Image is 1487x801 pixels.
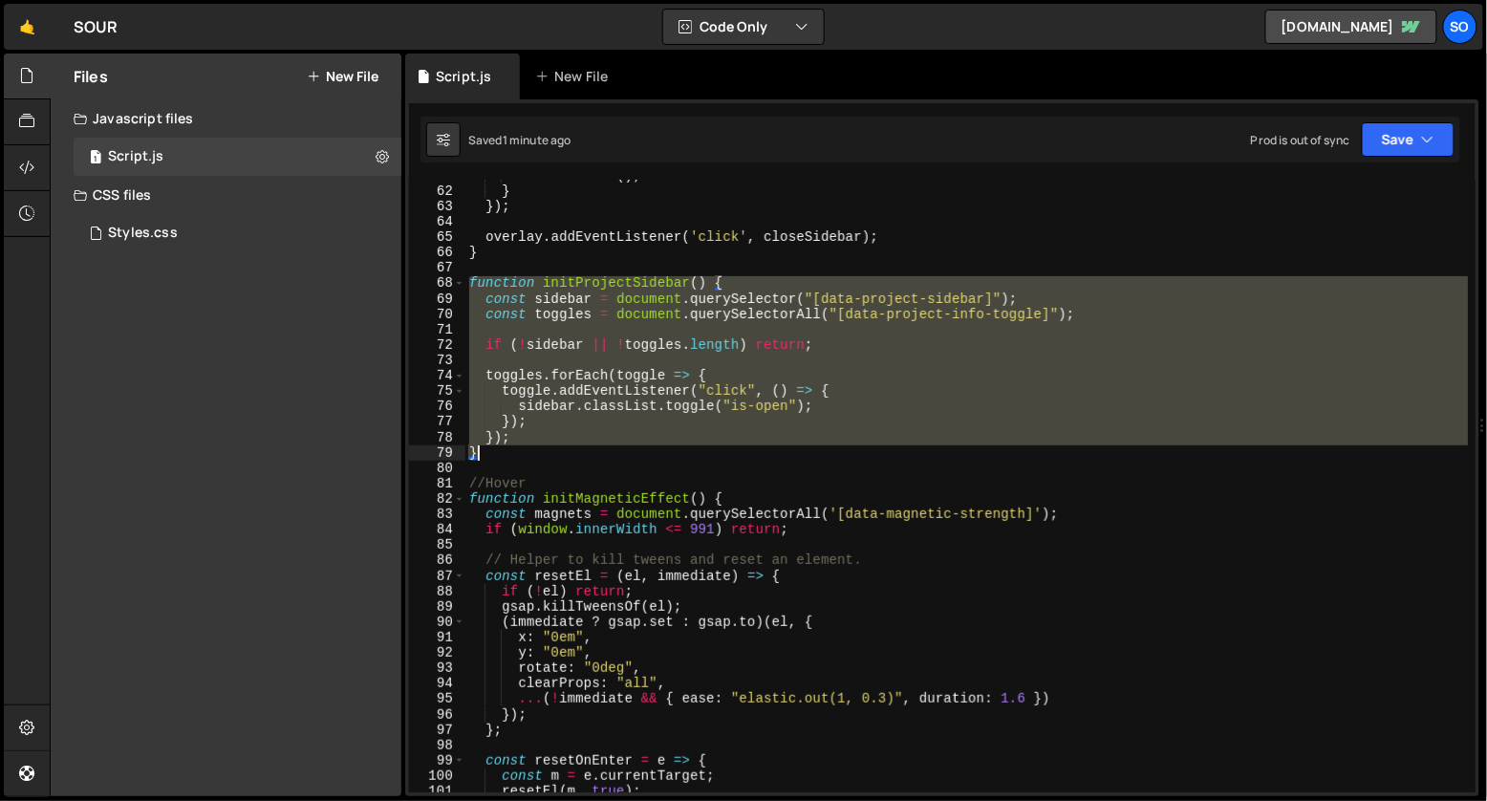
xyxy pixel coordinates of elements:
[90,151,101,166] span: 1
[409,184,465,199] div: 62
[409,615,465,630] div: 90
[409,491,465,507] div: 82
[409,399,465,414] div: 76
[409,307,465,322] div: 70
[409,707,465,723] div: 96
[409,522,465,537] div: 84
[468,132,571,148] div: Saved
[409,584,465,599] div: 88
[1251,132,1350,148] div: Prod is out of sync
[51,99,401,138] div: Javascript files
[409,723,465,738] div: 97
[74,138,401,176] div: 15904/42443.js
[409,738,465,753] div: 98
[307,69,378,84] button: New File
[409,476,465,491] div: 81
[409,461,465,476] div: 80
[503,132,571,148] div: 1 minute ago
[409,691,465,706] div: 95
[74,15,119,38] div: SOUR
[409,214,465,229] div: 64
[409,322,465,337] div: 71
[1265,10,1437,44] a: [DOMAIN_NAME]
[409,599,465,615] div: 89
[535,67,615,86] div: New File
[74,214,401,252] div: 15904/43115.css
[409,552,465,568] div: 86
[409,368,465,383] div: 74
[409,630,465,645] div: 91
[409,199,465,214] div: 63
[409,753,465,769] div: 99
[1362,122,1455,157] button: Save
[409,769,465,784] div: 100
[409,337,465,353] div: 72
[409,353,465,368] div: 73
[409,229,465,245] div: 65
[663,10,824,44] button: Code Only
[409,383,465,399] div: 75
[409,784,465,799] div: 101
[409,660,465,676] div: 93
[108,148,163,165] div: Script.js
[51,176,401,214] div: CSS files
[4,4,51,50] a: 🤙
[409,430,465,445] div: 78
[409,537,465,552] div: 85
[409,292,465,307] div: 69
[74,66,108,87] h2: Files
[409,245,465,260] div: 66
[409,569,465,584] div: 87
[409,414,465,429] div: 77
[409,445,465,461] div: 79
[409,275,465,291] div: 68
[409,645,465,660] div: 92
[409,676,465,691] div: 94
[436,67,491,86] div: Script.js
[409,507,465,522] div: 83
[1443,10,1477,44] a: SO
[108,225,178,242] div: Styles.css
[409,260,465,275] div: 67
